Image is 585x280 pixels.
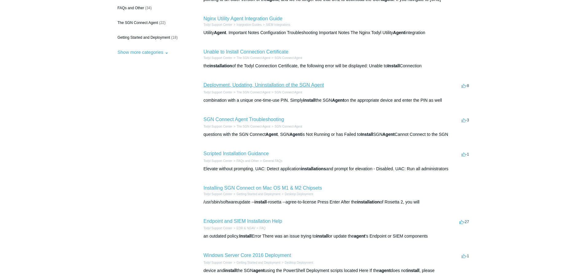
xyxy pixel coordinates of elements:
[204,131,471,138] div: questions with the SGN Connect . SGN is Not Running or has Failed to SGN Cannot Connect to the SGN
[236,56,270,60] a: The SGN Connect Agent
[270,56,302,60] li: SGN Connect Agent
[259,159,283,163] li: General FAQs
[204,267,471,274] div: device and the SGN using the PowerShell Deployment scripts located Here If the does not , please
[204,82,324,88] a: Deployment, Updating, Uninstallation of the SGN Agent
[462,152,469,156] span: -1
[462,254,469,258] span: -1
[255,226,266,231] li: FAQ
[263,159,282,163] a: General FAQs
[232,192,280,196] li: Getting Started and Deployment
[204,227,232,230] a: Todyl Support Center
[115,46,172,58] button: Show more categories
[262,22,290,27] li: SIEM Integrations
[204,90,232,95] li: Todyl Support Center
[204,219,282,224] a: Endpoint and SIEM Installation Help
[236,23,262,26] a: Integration Guides
[285,192,313,196] a: Desktop Deployment
[204,22,232,27] li: Todyl Support Center
[462,83,469,88] span: -8
[209,63,232,68] em: installation
[239,234,252,239] em: Install
[204,261,232,264] a: Todyl Support Center
[285,261,313,264] a: Desktop Deployment
[270,124,302,129] li: SGN Connect Agent
[115,2,186,14] a: FAQs and Other (34)
[204,151,269,156] a: Scripted Installation Guidance
[387,63,400,68] em: Install
[204,166,471,172] div: Elevate without prompting. UAC: Detect application and prompt for elevation - Disabled. UAC: Run ...
[232,90,270,95] li: The SGN Connect Agent
[266,132,278,137] em: Agent
[236,192,280,196] a: Getting Started and Deployment
[354,234,365,239] em: agent
[236,159,259,163] a: FAQs and Other
[332,98,344,103] em: Agent
[236,125,270,128] a: The SGN Connect Agent
[204,56,232,60] a: Todyl Support Center
[357,199,380,204] em: installation
[115,32,186,43] a: Getting Started and Deployment (18)
[280,260,313,265] li: Desktop Deployment
[171,35,177,40] span: (18)
[204,125,232,128] a: Todyl Support Center
[407,268,419,273] em: install
[459,219,469,224] span: -27
[232,159,259,163] li: FAQs and Other
[204,16,283,21] a: Nginx Utility Agent Integration Guide
[236,227,255,230] a: EDR & NGAV
[462,118,469,122] span: -3
[232,260,280,265] li: Getting Started and Deployment
[393,30,405,35] em: Agent
[303,98,315,103] em: install
[204,117,284,122] a: SGN Connect Agent Troubleshooting
[253,268,264,273] em: agent
[361,132,373,137] em: Install
[118,35,170,40] span: Getting Started and Deployment
[159,21,166,25] span: (22)
[204,192,232,196] a: Todyl Support Center
[204,233,471,239] div: an outdated policy. Error There was an issue trying to or update the 's Endpoint or SIEM components
[204,97,471,104] div: combination with a unique one-time-use PIN. Simply the SGN on the appropriate device and enter th...
[280,192,313,196] li: Desktop Deployment
[236,91,270,94] a: The SGN Connect Agent
[316,234,328,239] em: install
[204,253,291,258] a: Windows Server Core 2016 Deployment
[118,6,144,10] span: FAQs and Other
[254,199,267,204] em: install
[204,91,232,94] a: Todyl Support Center
[275,125,302,128] a: SGN Connect Agent
[301,166,326,171] em: installations
[270,90,302,95] li: SGN Connect Agent
[259,227,266,230] a: FAQ
[204,63,471,69] div: the of the Todyl Connection Certificate, the following error will be displayed: Unable to Connection
[232,22,262,27] li: Integration Guides
[214,30,226,35] em: Agent
[232,56,270,60] li: The SGN Connect Agent
[275,91,302,94] a: SGN Connect Agent
[204,260,232,265] li: Todyl Support Center
[290,132,302,137] em: Agent
[266,23,290,26] a: SIEM Integrations
[118,21,158,25] span: The SGN Connect Agent
[236,261,280,264] a: Getting Started and Deployment
[115,17,186,29] a: The SGN Connect Agent (22)
[204,185,322,191] a: Installing SGN Connect on Mac OS M1 & M2 Chipsets
[204,159,232,163] a: Todyl Support Center
[232,226,255,231] li: EDR & NGAV
[204,199,471,205] div: /usr/sbin/softwareupdate -- -rosetta --agree-to-license Press Enter After the of Rosetta 2, you will
[204,49,289,54] a: Unable to Install Connection Certificate
[232,124,270,129] li: The SGN Connect Agent
[382,132,395,137] em: Agent
[145,6,152,10] span: (34)
[379,268,390,273] em: agent
[204,23,232,26] a: Todyl Support Center
[275,56,302,60] a: SGN Connect Agent
[204,124,232,129] li: Todyl Support Center
[204,30,471,36] div: Utility . Important Notes Configuration Troubleshooting Important Notes The Nginx Todyl Utility i...
[224,268,236,273] em: install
